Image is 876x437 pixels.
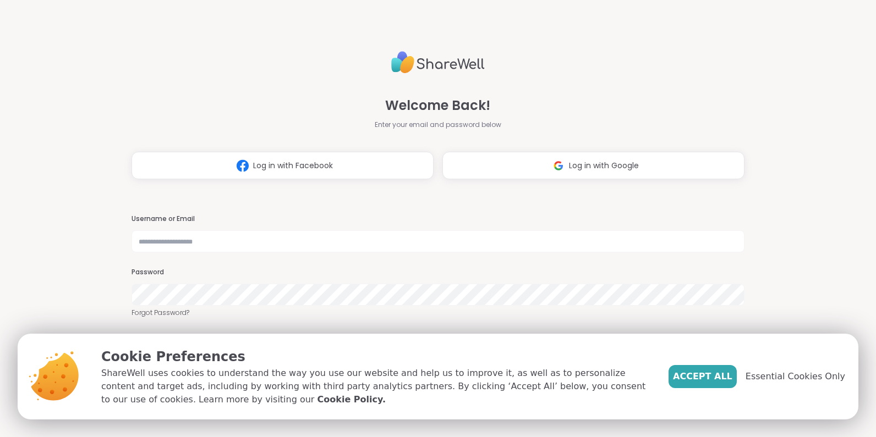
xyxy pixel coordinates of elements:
p: ShareWell uses cookies to understand the way you use our website and help us to improve it, as we... [101,367,651,406]
span: Log in with Google [569,160,639,172]
img: ShareWell Logomark [548,156,569,176]
span: Essential Cookies Only [746,370,845,383]
p: Cookie Preferences [101,347,651,367]
button: Accept All [669,365,737,388]
span: Welcome Back! [385,96,490,115]
span: Log in with Facebook [253,160,333,172]
a: Forgot Password? [132,308,744,318]
h3: Password [132,268,744,277]
button: Log in with Facebook [132,152,434,179]
a: Cookie Policy. [317,393,386,406]
img: ShareWell Logomark [232,156,253,176]
span: Accept All [673,370,732,383]
h3: Username or Email [132,214,744,224]
button: Log in with Google [442,152,744,179]
span: Enter your email and password below [375,120,501,130]
img: ShareWell Logo [391,47,485,78]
